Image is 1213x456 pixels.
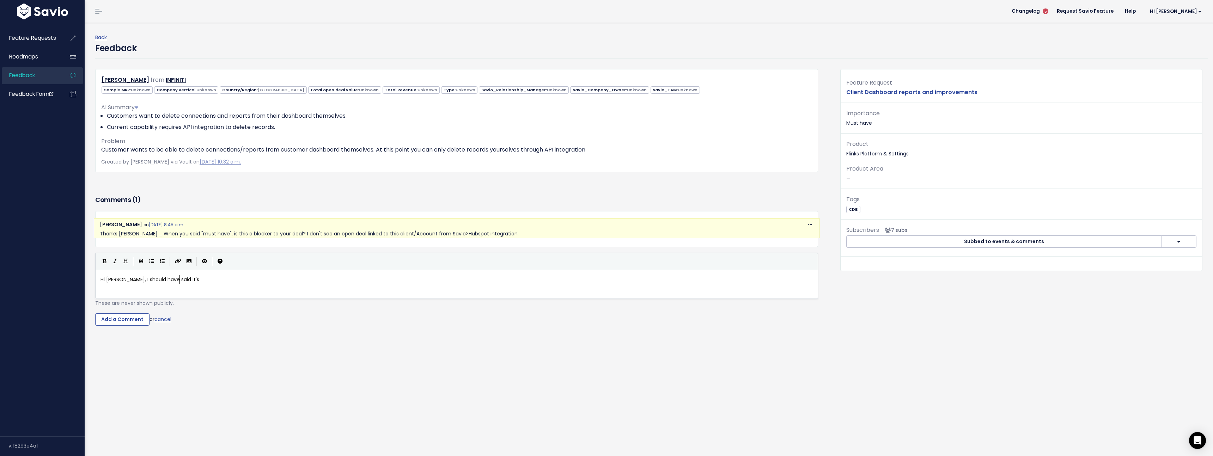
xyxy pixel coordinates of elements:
[99,256,110,267] button: Bold
[151,76,164,84] span: from
[196,87,216,93] span: Unknown
[846,164,1196,183] p: —
[456,87,475,93] span: Unknown
[95,34,107,41] a: Back
[9,90,53,98] span: Feedback form
[1189,432,1206,449] div: Open Intercom Messenger
[102,76,149,84] a: [PERSON_NAME]
[2,30,59,46] a: Feature Requests
[9,72,35,79] span: Feedback
[8,437,85,455] div: v.f8293e4a1
[133,257,134,266] i: |
[157,256,167,267] button: Numbered List
[417,87,437,93] span: Unknown
[166,76,186,84] a: INFINITI
[110,256,120,267] button: Italic
[547,87,567,93] span: Unknown
[308,86,381,94] span: Total open deal value:
[2,67,59,84] a: Feedback
[120,256,131,267] button: Heading
[100,229,813,238] p: Thanks [PERSON_NAME] _ When you said "must have", is this a blocker to your deal? I don't see an ...
[846,109,880,117] span: Importance
[95,195,818,205] h3: Comments ( )
[95,300,174,307] span: These are never shown publicly.
[1012,9,1040,14] span: Changelog
[627,87,647,93] span: Unknown
[846,195,860,203] span: Tags
[215,256,225,267] button: Markdown Guide
[101,137,125,145] span: Problem
[846,226,879,234] span: Subscribers
[2,49,59,65] a: Roadmaps
[172,256,184,267] button: Create Link
[196,257,197,266] i: |
[846,205,860,212] a: CDB
[1043,8,1048,14] span: 5
[131,87,151,93] span: Unknown
[678,87,697,93] span: Unknown
[154,316,171,323] a: cancel
[101,146,812,154] p: Customer wants to be able to delete connections/reports from customer dashboard themselves. At th...
[1051,6,1119,17] a: Request Savio Feature
[2,86,59,102] a: Feedback form
[95,42,136,55] h4: Feedback
[9,53,38,60] span: Roadmaps
[9,34,56,42] span: Feature Requests
[100,276,199,283] span: Hi [PERSON_NAME], I should have said it's
[570,86,649,94] span: Savio_Company_Owner:
[1141,6,1207,17] a: Hi [PERSON_NAME]
[882,227,908,234] span: <p><strong>Subscribers</strong><br><br> - Sara Ahmad<br> - Hessam Abbasi<br> - Pauline Sanni<br> ...
[479,86,569,94] span: Savio_Relationship_Manager:
[95,313,150,326] input: Add a Comment
[846,140,868,148] span: Product
[200,158,241,165] a: [DATE] 10:32 a.m.
[102,86,153,94] span: Sample MRR:
[100,221,142,228] span: [PERSON_NAME]
[258,87,304,93] span: [GEOGRAPHIC_DATA]
[383,86,440,94] span: Total Revenue:
[441,86,477,94] span: Type:
[359,87,379,93] span: Unknown
[15,4,70,19] img: logo-white.9d6f32f41409.svg
[846,235,1162,248] button: Subbed to events & comments
[136,256,146,267] button: Quote
[95,313,818,326] div: or
[220,86,306,94] span: Country/Region:
[846,165,883,173] span: Product Area
[107,112,812,120] li: Customers want to delete connections and reports from their dashboard themselves.
[846,79,892,87] span: Feature Request
[184,256,194,267] button: Import an image
[846,139,1196,158] p: Flinks Platform & Settings
[135,195,138,204] span: 1
[846,109,1196,128] p: Must have
[154,86,218,94] span: Company vertical:
[212,257,213,266] i: |
[651,86,700,94] span: Savio_TAM:
[1119,6,1141,17] a: Help
[144,222,184,228] span: on
[146,256,157,267] button: Generic List
[101,103,138,111] span: AI Summary
[149,222,184,228] a: [DATE] 8:45 a.m.
[101,158,241,165] span: Created by [PERSON_NAME] via Vault on
[846,88,977,96] a: Client Dashboard reports and improvements
[107,123,812,131] li: Current capability requires API integration to delete records.
[199,256,210,267] button: Toggle Preview
[1150,9,1202,14] span: Hi [PERSON_NAME]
